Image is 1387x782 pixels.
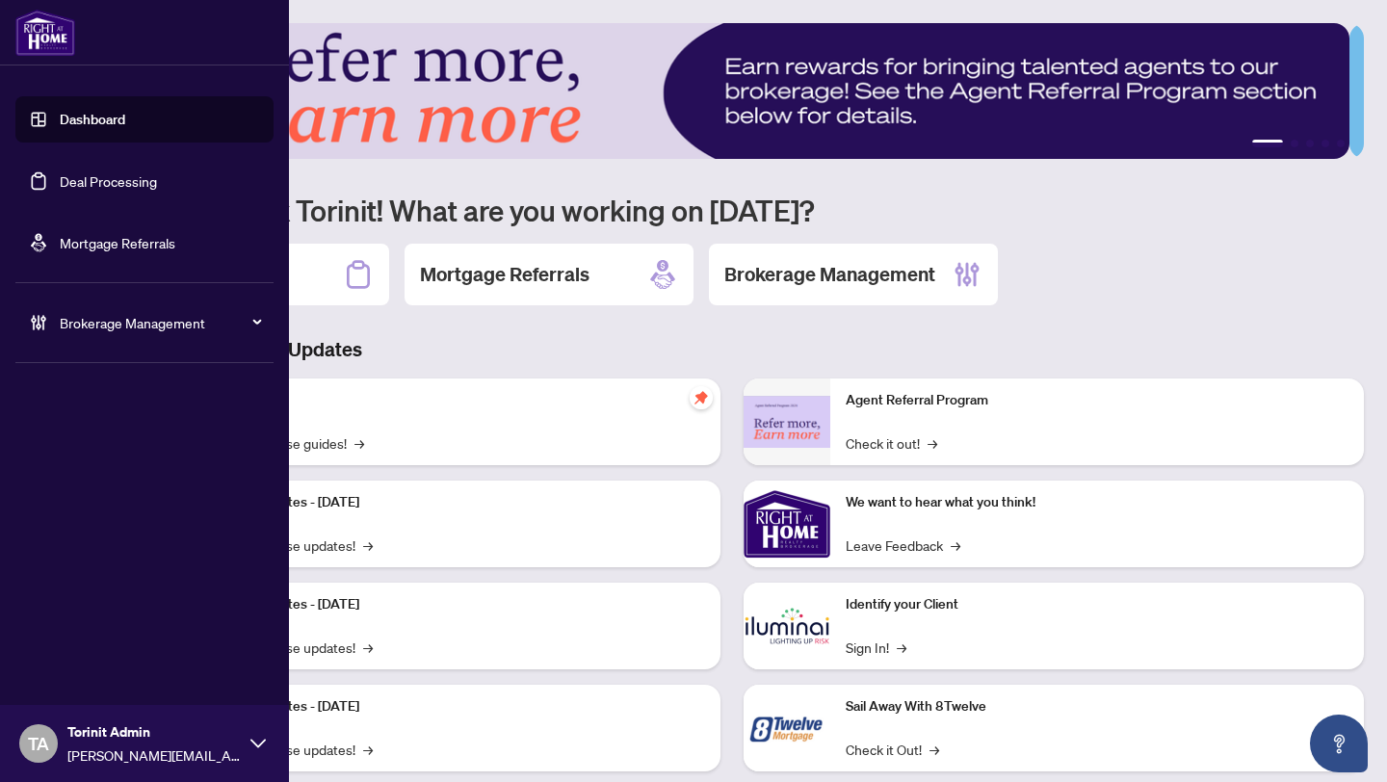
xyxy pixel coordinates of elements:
[846,492,1348,513] p: We want to hear what you think!
[15,10,75,56] img: logo
[846,696,1348,717] p: Sail Away With 8Twelve
[67,744,241,766] span: [PERSON_NAME][EMAIL_ADDRESS][DOMAIN_NAME]
[1252,140,1283,147] button: 1
[354,432,364,454] span: →
[1310,715,1368,772] button: Open asap
[363,739,373,760] span: →
[100,192,1364,228] h1: Welcome back Torinit! What are you working on [DATE]?
[928,432,937,454] span: →
[1337,140,1345,147] button: 5
[202,594,705,615] p: Platform Updates - [DATE]
[363,534,373,556] span: →
[1291,140,1298,147] button: 2
[929,739,939,760] span: →
[202,696,705,717] p: Platform Updates - [DATE]
[846,594,1348,615] p: Identify your Client
[60,172,157,190] a: Deal Processing
[846,739,939,760] a: Check it Out!→
[28,730,49,757] span: TA
[846,432,937,454] a: Check it out!→
[67,721,241,743] span: Torinit Admin
[951,534,960,556] span: →
[690,386,713,409] span: pushpin
[724,261,935,288] h2: Brokerage Management
[897,637,906,658] span: →
[744,583,830,669] img: Identify your Client
[744,481,830,567] img: We want to hear what you think!
[202,390,705,411] p: Self-Help
[744,396,830,449] img: Agent Referral Program
[1322,140,1329,147] button: 4
[60,234,175,251] a: Mortgage Referrals
[1306,140,1314,147] button: 3
[846,534,960,556] a: Leave Feedback→
[60,312,260,333] span: Brokerage Management
[100,336,1364,363] h3: Brokerage & Industry Updates
[202,492,705,513] p: Platform Updates - [DATE]
[744,685,830,771] img: Sail Away With 8Twelve
[420,261,589,288] h2: Mortgage Referrals
[846,637,906,658] a: Sign In!→
[100,23,1349,159] img: Slide 0
[363,637,373,658] span: →
[846,390,1348,411] p: Agent Referral Program
[60,111,125,128] a: Dashboard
